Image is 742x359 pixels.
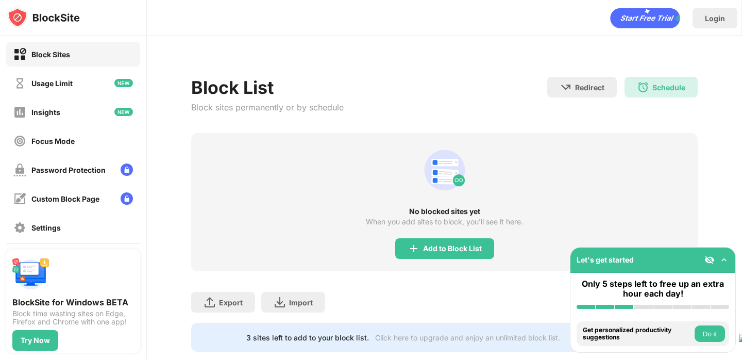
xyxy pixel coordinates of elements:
[246,333,369,342] div: 3 sites left to add to your block list.
[114,79,133,87] img: new-icon.svg
[7,7,80,28] img: logo-blocksite.svg
[31,166,106,174] div: Password Protection
[12,309,134,326] div: Block time wasting sites on Edge, Firefox and Chrome with one app!
[12,297,134,307] div: BlockSite for Windows BETA
[114,108,133,116] img: new-icon.svg
[191,77,344,98] div: Block List
[610,8,680,28] div: animation
[31,108,60,117] div: Insights
[121,164,133,176] img: lock-menu.svg
[704,255,715,265] img: eye-not-visible.svg
[577,255,634,264] div: Let's get started
[121,192,133,205] img: lock-menu.svg
[575,83,604,92] div: Redirect
[31,79,73,88] div: Usage Limit
[191,207,697,216] div: No blocked sites yet
[13,221,26,234] img: settings-off.svg
[13,77,26,90] img: time-usage-off.svg
[719,255,729,265] img: omni-setup-toggle.svg
[695,325,725,342] button: Do it
[583,327,692,341] div: Get personalized productivity suggestions
[31,223,61,232] div: Settings
[289,298,313,307] div: Import
[705,14,725,23] div: Login
[375,333,560,342] div: Click here to upgrade and enjoy an unlimited block list.
[31,50,70,59] div: Block Sites
[366,218,523,226] div: When you add sites to block, you’ll see it here.
[13,164,26,176] img: password-protection-off.svg
[13,135,26,148] img: focus-off.svg
[21,336,50,345] div: Try Now
[31,137,75,145] div: Focus Mode
[219,298,243,307] div: Export
[420,145,469,195] div: animation
[13,192,26,205] img: customize-block-page-off.svg
[13,106,26,119] img: insights-off.svg
[12,256,49,293] img: push-desktop.svg
[577,279,729,299] div: Only 5 steps left to free up an extra hour each day!
[191,102,344,112] div: Block sites permanently or by schedule
[13,48,26,61] img: block-on.svg
[31,194,99,203] div: Custom Block Page
[652,83,685,92] div: Schedule
[423,244,482,253] div: Add to Block List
